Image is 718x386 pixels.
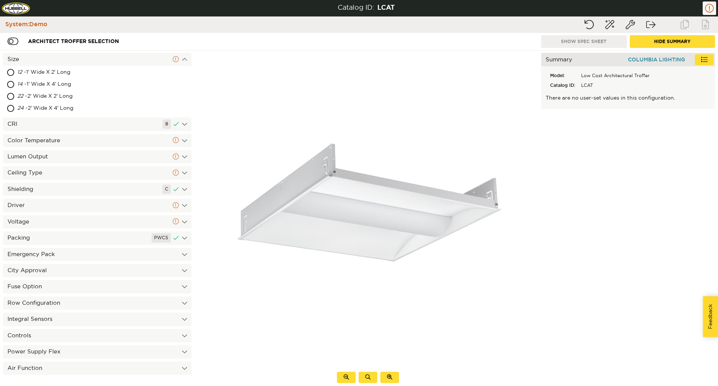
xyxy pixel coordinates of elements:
div: Ceiling Type [3,166,191,179]
div: Color Temperature [3,134,191,147]
div: Voltage [3,215,191,228]
div: Emergency Pack [3,248,191,261]
div: Packing [3,231,191,244]
div: LCAT [377,3,395,13]
span: COLUMBIA LIGHTING [576,57,685,63]
div: C [162,185,171,194]
div: Controls [3,329,191,342]
div: City Approval [3,264,191,277]
div: Integral Sensors [3,313,191,326]
span: 14 [17,82,22,87]
span: 12 [17,70,22,75]
div: Architect Troffer Selection [24,34,123,48]
div: - 2' Wide X 2' Long [17,91,127,103]
div: System: Demo [1,20,47,29]
div: Low Cost Architectural Troffer [578,71,653,80]
div: 8 [163,119,171,129]
div: Air Function [3,362,191,375]
div: PWCS [151,233,171,243]
div: Catalog ID: [338,3,374,13]
p: There are no user-set values in this configuration. [546,95,711,102]
div: Shielding [3,183,191,196]
div: Fuse Option [3,280,191,293]
span: 22 [17,94,23,99]
div: - 1' Wide X 2' Long [17,67,126,79]
div: Row Configuration [3,297,191,310]
div: - 1' Wide X 4' Long [17,79,126,91]
button: Hide Summary [630,35,715,48]
span: 24 [17,106,24,111]
div: LCAT [578,80,653,90]
div: Catalog ID [546,80,578,90]
div: Model [546,71,578,80]
div: Lumen Output [3,150,191,163]
div: CRI [3,118,191,131]
div: - 2' Wide X 4' Long [17,103,127,115]
div: Size [3,53,191,66]
div: Summary [541,53,715,66]
div: Power Supply Flex [3,345,191,358]
div: Driver [3,199,191,212]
